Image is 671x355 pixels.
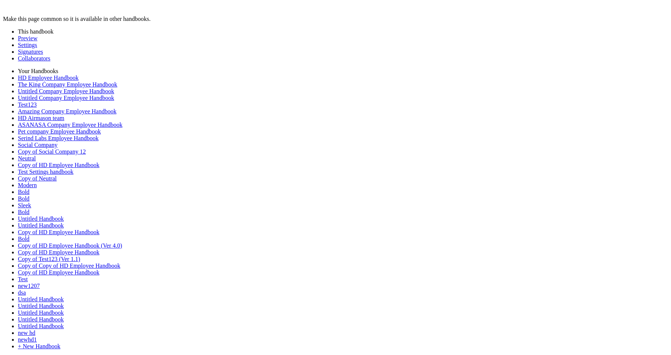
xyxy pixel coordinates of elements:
a: Settings [18,42,37,48]
a: Copy of Neutral [18,175,57,182]
a: + New Handbook [18,343,60,349]
a: Copy of HD Employee Handbook [18,269,100,276]
div: Make this page common so it is available in other handbooks. [3,16,668,22]
a: Test [18,276,28,282]
a: Amazing Company Employee Handbook [18,108,116,114]
li: This handbook [18,28,668,35]
a: Copy of HD Employee Handbook (Ver 4.0) [18,242,122,249]
a: Pet company Employee Handbook [18,128,101,135]
a: Untitled Handbook [18,222,64,229]
a: Untitled Company Employee Handbook [18,95,114,101]
a: Copy of HD Employee Handbook [18,249,100,255]
a: Preview [18,35,37,41]
a: Untitled Handbook [18,323,64,329]
a: HD Employee Handbook [18,75,79,81]
a: Untitled Handbook [18,216,64,222]
a: Copy of HD Employee Handbook [18,229,100,235]
a: Bold [18,195,29,202]
a: Copy of Social Company 12 [18,148,86,155]
a: Serind Labs Employee Handbook [18,135,98,141]
a: Test123 [18,101,37,108]
a: Untitled Handbook [18,303,64,309]
a: Neutral [18,155,36,161]
a: new hd [18,330,35,336]
a: Sleek [18,202,31,208]
li: Your Handbooks [18,68,668,75]
a: Copy of Copy of HD Employee Handbook [18,263,120,269]
a: Bold [18,236,29,242]
a: Copy of HD Employee Handbook [18,162,100,168]
a: newhd1 [18,336,37,343]
a: Copy of Test123 (Ver 1.1) [18,256,80,262]
a: Untitled Handbook [18,310,64,316]
a: The King Company Employee Handbook [18,81,117,88]
a: Bold [18,209,29,215]
a: Test Settings handbook [18,169,73,175]
a: Modern [18,182,37,188]
a: Untitled Handbook [18,296,64,302]
a: Social Company [18,142,57,148]
a: dsa [18,289,26,296]
a: Signatures [18,48,43,55]
a: Bold [18,189,29,195]
a: Untitled Company Employee Handbook [18,88,114,94]
a: new1207 [18,283,40,289]
a: ASANASA Company Employee Handbook [18,122,122,128]
a: Collaborators [18,55,50,62]
a: HD Airmason team [18,115,64,121]
a: Untitled Handbook [18,316,64,323]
